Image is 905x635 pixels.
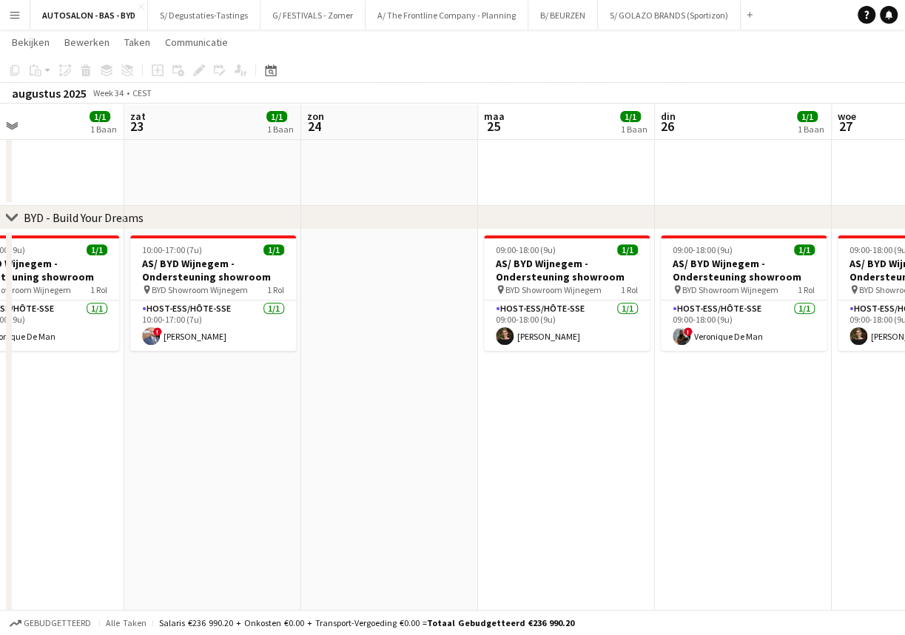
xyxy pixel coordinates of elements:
span: woe [838,110,856,123]
span: ! [684,327,693,336]
span: 1 Rol [90,284,107,295]
button: G/ FESTIVALS - Zomer [260,1,366,30]
span: Taken [124,36,150,49]
span: ! [153,327,162,336]
span: Gebudgetteerd [24,618,91,628]
div: CEST [132,87,152,98]
span: din [661,110,676,123]
span: 24 [305,118,324,135]
span: 25 [482,118,505,135]
div: Salaris €236 990.20 + Onkosten €0.00 + Transport-vergoeding €0.00 = [159,617,574,628]
button: S/ GOLAZO BRANDS (Sportizon) [598,1,741,30]
span: zat [130,110,146,123]
button: Gebudgetteerd [7,615,93,631]
button: B/ BEURZEN [528,1,598,30]
span: 1/1 [794,244,815,255]
a: Communicatie [159,33,234,52]
div: 1 Baan [90,124,117,135]
div: BYD - Build Your Dreams [24,210,144,225]
div: 1 Baan [798,124,824,135]
span: 1 Rol [798,284,815,295]
span: 10:00-17:00 (7u) [142,244,202,255]
app-card-role: Host-ess/Hôte-sse1/109:00-18:00 (9u)[PERSON_NAME] [484,300,650,351]
span: 1/1 [797,111,818,122]
div: 1 Baan [267,124,294,135]
button: S/ Degustaties-Tastings [148,1,260,30]
app-card-role: Host-ess/Hôte-sse1/109:00-18:00 (9u)!Veronique De Man [661,300,827,351]
button: AUTOSALON - BAS - BYD [30,1,148,30]
span: Bekijken [12,36,50,49]
span: Totaal gebudgetteerd €236 990.20 [427,617,574,628]
span: 23 [128,118,146,135]
span: 1 Rol [267,284,284,295]
a: Bekijken [6,33,55,52]
span: 1 Rol [621,284,638,295]
span: BYD Showroom Wijnegem [682,284,778,295]
span: 1/1 [90,111,110,122]
span: zon [307,110,324,123]
span: 27 [835,118,856,135]
span: Week 34 [90,87,127,98]
span: 1/1 [87,244,107,255]
app-card-role: Host-ess/Hôte-sse1/110:00-17:00 (7u)![PERSON_NAME] [130,300,296,351]
a: Taken [118,33,156,52]
span: Alle taken [106,617,147,628]
app-job-card: 09:00-18:00 (9u)1/1AS/ BYD Wijnegem - Ondersteuning showroom BYD Showroom Wijnegem1 RolHost-ess/H... [484,235,650,351]
span: 26 [659,118,676,135]
span: Communicatie [165,36,228,49]
span: maa [484,110,505,123]
span: 1/1 [617,244,638,255]
h3: AS/ BYD Wijnegem - Ondersteuning showroom [661,257,827,283]
span: 09:00-18:00 (9u) [496,244,556,255]
span: 1/1 [620,111,641,122]
span: 1/1 [263,244,284,255]
a: Bewerken [58,33,115,52]
div: augustus 2025 [12,86,87,101]
span: Bewerken [64,36,110,49]
div: 1 Baan [621,124,647,135]
h3: AS/ BYD Wijnegem - Ondersteuning showroom [484,257,650,283]
app-job-card: 10:00-17:00 (7u)1/1AS/ BYD Wijnegem - Ondersteuning showroom BYD Showroom Wijnegem1 RolHost-ess/H... [130,235,296,351]
span: BYD Showroom Wijnegem [505,284,602,295]
span: 1/1 [266,111,287,122]
app-job-card: 09:00-18:00 (9u)1/1AS/ BYD Wijnegem - Ondersteuning showroom BYD Showroom Wijnegem1 RolHost-ess/H... [661,235,827,351]
span: 09:00-18:00 (9u) [673,244,733,255]
button: A/ The Frontline Company - Planning [366,1,528,30]
h3: AS/ BYD Wijnegem - Ondersteuning showroom [130,257,296,283]
span: BYD Showroom Wijnegem [152,284,248,295]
